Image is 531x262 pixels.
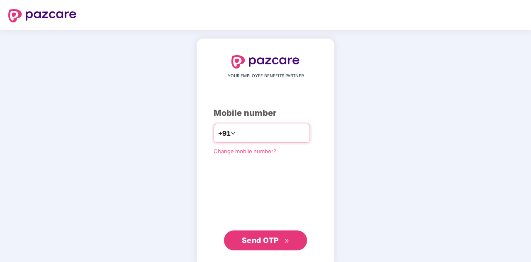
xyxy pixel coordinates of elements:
[228,73,304,79] span: YOUR EMPLOYEE BENEFITS PARTNER
[214,107,317,120] div: Mobile number
[224,230,307,250] button: Send OTPdouble-right
[218,128,231,139] span: +91
[231,131,236,136] span: down
[231,55,300,69] img: logo
[284,238,290,244] span: double-right
[214,148,276,154] a: Change mobile number?
[8,9,76,22] img: logo
[242,236,279,245] span: Send OTP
